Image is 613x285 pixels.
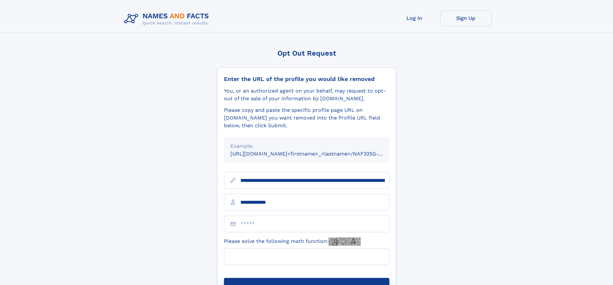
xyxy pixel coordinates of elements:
img: Logo Names and Facts [122,10,214,28]
div: You, or an authorized agent on your behalf, may request to opt-out of the sale of your informatio... [224,87,389,102]
small: [URL][DOMAIN_NAME]<firstname>_<lastname>/NAF325G-xxxxxxxx [230,151,402,157]
div: Enter the URL of the profile you would like removed [224,76,389,83]
div: Please copy and paste the specific profile page URL on [DOMAIN_NAME] you want removed into the Pr... [224,106,389,129]
label: Please solve the following math function: [224,237,361,246]
div: Opt Out Request [217,49,396,57]
a: Sign Up [440,10,492,26]
div: Example: [230,142,383,150]
a: Log In [389,10,440,26]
